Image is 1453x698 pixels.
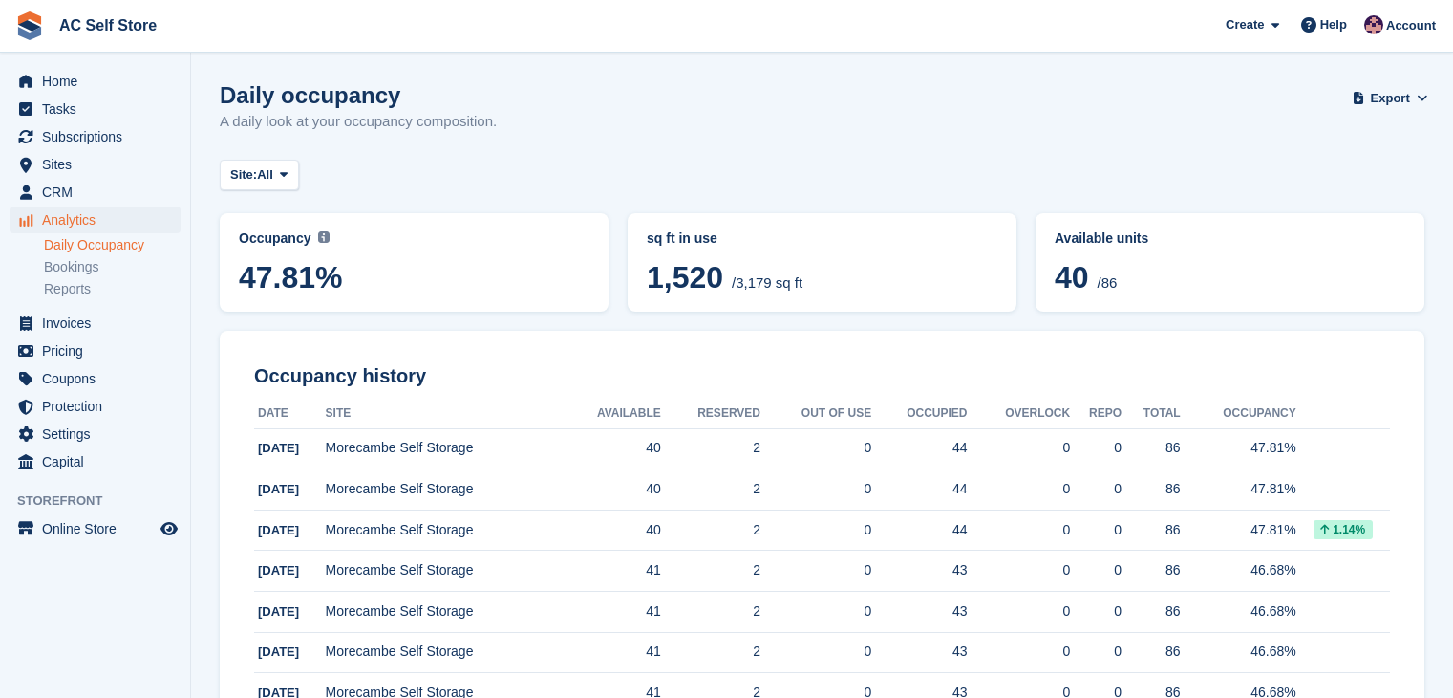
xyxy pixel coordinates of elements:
a: menu [10,338,181,364]
span: [DATE] [258,563,299,578]
span: [DATE] [258,441,299,455]
th: Date [254,399,326,429]
span: [DATE] [258,523,299,537]
a: menu [10,123,181,150]
div: 43 [871,642,967,662]
img: icon-info-grey-7440780725fd019a000dd9b08b2336e03edf1995a4989e88bcd33f0948082b44.svg [318,231,330,243]
span: Tasks [42,96,157,122]
span: Online Store [42,515,157,542]
a: menu [10,448,181,475]
th: Reserved [661,399,760,429]
td: 40 [560,510,661,551]
td: 86 [1122,428,1181,469]
td: 47.81% [1181,510,1296,551]
td: 0 [760,551,871,592]
span: [DATE] [258,482,299,496]
th: Occupied [871,399,967,429]
a: menu [10,421,181,447]
td: 2 [661,632,760,673]
a: menu [10,207,181,233]
span: Invoices [42,310,157,337]
th: Total [1122,399,1181,429]
td: Morecambe Self Storage [326,510,560,551]
a: Preview store [158,517,181,540]
span: 1,520 [647,260,723,294]
td: 47.81% [1181,469,1296,511]
a: menu [10,68,181,95]
td: 46.68% [1181,551,1296,592]
th: Occupancy [1181,399,1296,429]
td: 46.68% [1181,592,1296,633]
div: 43 [871,560,967,580]
td: 41 [560,592,661,633]
a: menu [10,515,181,542]
td: Morecambe Self Storage [326,632,560,673]
th: Available [560,399,661,429]
td: 41 [560,551,661,592]
img: Ted Cox [1364,15,1383,34]
td: 2 [661,510,760,551]
span: sq ft in use [647,230,717,246]
div: 0 [1070,601,1122,622]
div: 0 [1070,438,1122,458]
div: 0 [1070,520,1122,540]
td: 2 [661,592,760,633]
a: Reports [44,280,181,298]
td: 40 [560,428,661,469]
p: A daily look at your occupancy composition. [220,111,497,133]
th: Overlock [967,399,1070,429]
td: 47.81% [1181,428,1296,469]
span: /3,179 sq ft [732,274,802,291]
td: 86 [1122,551,1181,592]
span: Analytics [42,207,157,233]
span: CRM [42,179,157,206]
span: Site: [230,165,257,185]
td: Morecambe Self Storage [326,469,560,511]
span: Create [1226,15,1264,34]
td: 0 [760,632,871,673]
div: 0 [1070,560,1122,580]
span: [DATE] [258,604,299,619]
span: Occupancy [239,230,310,246]
span: Capital [42,448,157,475]
abbr: Current breakdown of %{unit} occupied [647,229,997,249]
td: 0 [760,592,871,633]
td: 2 [661,551,760,592]
a: AC Self Store [52,10,164,41]
div: 0 [967,642,1070,662]
span: All [257,165,273,185]
button: Export [1356,82,1424,114]
span: Home [42,68,157,95]
div: 1.14% [1314,520,1373,539]
td: 86 [1122,510,1181,551]
span: [DATE] [258,644,299,659]
a: Bookings [44,258,181,276]
td: 2 [661,428,760,469]
a: menu [10,96,181,122]
th: Out of Use [760,399,871,429]
span: 47.81% [239,260,589,294]
abbr: Current percentage of units occupied or overlocked [1055,229,1405,249]
span: Pricing [42,338,157,364]
div: 0 [1070,479,1122,499]
td: Morecambe Self Storage [326,551,560,592]
td: 86 [1122,592,1181,633]
img: stora-icon-8386f47178a22dfd0bd8f6a31ec36ba5ce8667c1dd55bd0f319d3a0aa187defe.svg [15,11,44,40]
span: Export [1371,89,1410,108]
span: Storefront [17,491,190,511]
td: 2 [661,469,760,511]
td: Morecambe Self Storage [326,428,560,469]
div: 0 [967,560,1070,580]
a: Daily Occupancy [44,236,181,254]
span: Protection [42,393,157,420]
div: 0 [967,520,1070,540]
abbr: Current percentage of sq ft occupied [239,229,589,249]
th: Site [326,399,560,429]
div: 43 [871,601,967,622]
button: Site: All [220,160,299,191]
a: menu [10,151,181,178]
td: Morecambe Self Storage [326,592,560,633]
a: menu [10,365,181,392]
span: Sites [42,151,157,178]
a: menu [10,393,181,420]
